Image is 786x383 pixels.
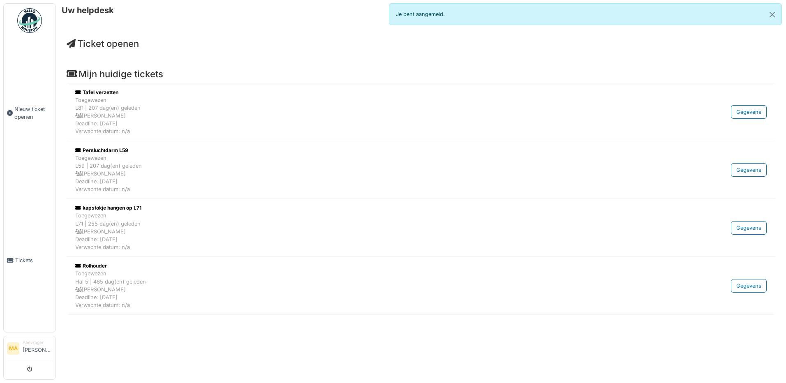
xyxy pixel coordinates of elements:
[75,96,657,136] div: Toegewezen L81 | 207 dag(en) geleden [PERSON_NAME] Deadline: [DATE] Verwachte datum: n/a
[73,202,769,253] a: kapstokje hangen op L71 ToegewezenL71 | 255 dag(en) geleden [PERSON_NAME]Deadline: [DATE]Verwacht...
[14,105,52,121] span: Nieuw ticket openen
[75,147,657,154] div: Persluchtdarm L59
[23,339,52,346] div: Aanvrager
[4,37,55,189] a: Nieuw ticket openen
[75,270,657,309] div: Toegewezen Hal 5 | 465 dag(en) geleden [PERSON_NAME] Deadline: [DATE] Verwachte datum: n/a
[763,4,781,25] button: Close
[4,189,55,332] a: Tickets
[75,262,657,270] div: Rolhouder
[75,204,657,212] div: kapstokje hangen op L71
[75,89,657,96] div: Tafel verzetten
[731,221,767,235] div: Gegevens
[73,87,769,138] a: Tafel verzetten ToegewezenL81 | 207 dag(en) geleden [PERSON_NAME]Deadline: [DATE]Verwachte datum:...
[73,260,769,311] a: Rolhouder ToegewezenHal 5 | 465 dag(en) geleden [PERSON_NAME]Deadline: [DATE]Verwachte datum: n/a...
[17,8,42,33] img: Badge_color-CXgf-gQk.svg
[731,163,767,177] div: Gegevens
[73,145,769,196] a: Persluchtdarm L59 ToegewezenL59 | 207 dag(en) geleden [PERSON_NAME]Deadline: [DATE]Verwachte datu...
[15,256,52,264] span: Tickets
[75,212,657,251] div: Toegewezen L71 | 255 dag(en) geleden [PERSON_NAME] Deadline: [DATE] Verwachte datum: n/a
[731,279,767,293] div: Gegevens
[67,38,139,49] a: Ticket openen
[731,105,767,119] div: Gegevens
[389,3,782,25] div: Je bent aangemeld.
[75,154,657,194] div: Toegewezen L59 | 207 dag(en) geleden [PERSON_NAME] Deadline: [DATE] Verwachte datum: n/a
[62,5,114,15] h6: Uw helpdesk
[7,339,52,359] a: MA Aanvrager[PERSON_NAME]
[23,339,52,357] li: [PERSON_NAME]
[67,69,775,79] h4: Mijn huidige tickets
[7,342,19,355] li: MA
